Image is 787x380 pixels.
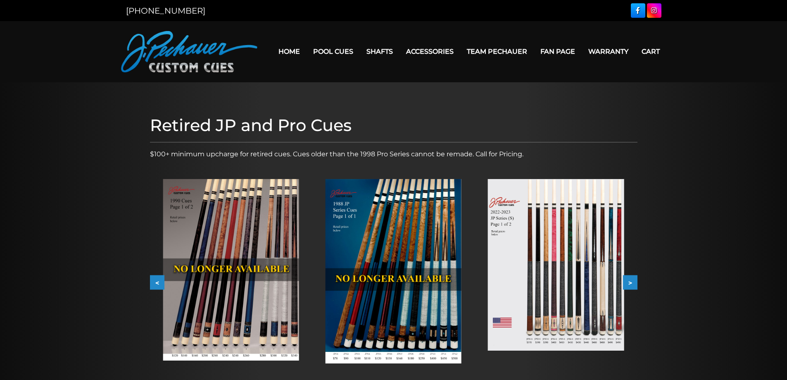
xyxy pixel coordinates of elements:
h1: Retired JP and Pro Cues [150,115,637,135]
button: > [623,275,637,290]
a: Cart [635,41,666,62]
div: Carousel Navigation [150,275,637,290]
a: [PHONE_NUMBER] [126,6,205,16]
button: < [150,275,164,290]
a: Warranty [582,41,635,62]
a: Team Pechauer [460,41,534,62]
p: $100+ minimum upcharge for retired cues. Cues older than the 1998 Pro Series cannot be remade. Ca... [150,149,637,159]
a: Home [272,41,307,62]
a: Accessories [399,41,460,62]
a: Fan Page [534,41,582,62]
a: Shafts [360,41,399,62]
a: Pool Cues [307,41,360,62]
img: Pechauer Custom Cues [121,31,257,72]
